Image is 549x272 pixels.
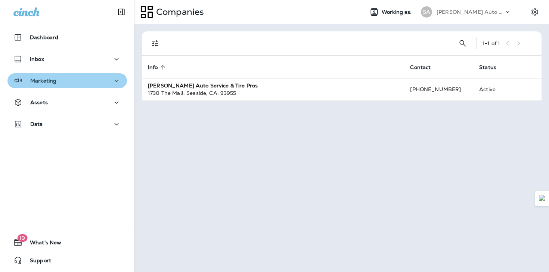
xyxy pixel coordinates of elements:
[479,64,496,71] span: Status
[404,78,473,101] td: [PHONE_NUMBER]
[148,64,158,71] span: Info
[410,64,440,71] span: Contact
[7,235,127,250] button: 19What's New
[111,4,132,19] button: Collapse Sidebar
[7,73,127,88] button: Marketing
[22,257,51,266] span: Support
[22,239,61,248] span: What's New
[17,234,27,242] span: 19
[528,5,542,19] button: Settings
[148,89,398,97] div: 1730 The Mall , Seaside , CA , 93955
[7,117,127,132] button: Data
[7,52,127,67] button: Inbox
[30,121,43,127] p: Data
[410,64,431,71] span: Contact
[421,6,432,18] div: SA
[473,78,515,101] td: Active
[437,9,504,15] p: [PERSON_NAME] Auto Service & Tire Pros
[30,78,56,84] p: Marketing
[479,64,506,71] span: Status
[7,30,127,45] button: Dashboard
[7,253,127,268] button: Support
[455,36,470,51] button: Search Companies
[382,9,413,15] span: Working as:
[148,36,163,51] button: Filters
[30,34,58,40] p: Dashboard
[483,40,500,46] div: 1 - 1 of 1
[148,82,258,89] strong: [PERSON_NAME] Auto Service & Tire Pros
[153,6,204,18] p: Companies
[539,195,546,202] img: Detect Auto
[148,64,168,71] span: Info
[30,99,48,105] p: Assets
[30,56,44,62] p: Inbox
[7,95,127,110] button: Assets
